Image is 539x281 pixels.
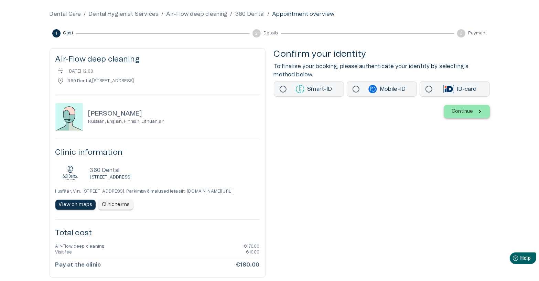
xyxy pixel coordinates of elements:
img: 360 Dental logo [63,166,78,180]
p: / [161,10,163,18]
h4: Confirm your identity [274,48,490,60]
p: Russian, English, Finnish, Lithuanian [88,119,164,125]
a: Dental Hygienist Services [88,10,159,18]
text: 1 [55,31,57,35]
p: 360 Dental [90,166,132,174]
p: Visit fee [55,249,72,255]
p: To finalise your booking, please authenticate your identity by selecting a method below. [274,62,490,79]
span: location_on [57,77,65,85]
span: Details [263,30,278,36]
p: Appointment overview [272,10,334,18]
img: smart-id login [296,85,304,93]
p: Continue [452,108,473,115]
button: Clinic terms [98,200,133,210]
h5: Total cost [55,228,260,238]
p: €10.00 [246,249,259,255]
p: 360 Dental , [STREET_ADDRESS] [68,78,134,84]
img: doctor [55,103,83,131]
button: View on maps [55,200,96,210]
p: [STREET_ADDRESS] [90,174,132,180]
span: Cost [63,30,74,36]
p: Smart-ID [290,85,338,93]
iframe: Help widget launcher [485,250,539,269]
a: 360 Dental [235,10,265,18]
span: Payment [468,30,487,36]
img: mobile-id login [368,85,377,93]
h6: Pay at the clinic [55,261,101,269]
p: €170.00 [244,244,259,249]
p: Air-Flow deep cleaning [55,244,105,249]
p: Clinic terms [102,201,130,208]
h6: €180.00 [236,261,259,269]
h5: Air-Flow deep cleaning [55,54,260,64]
p: / [230,10,233,18]
text: 3 [460,31,463,35]
p: Mobile-ID [363,85,411,93]
p: View on maps [59,201,93,208]
h5: Clinic information [55,148,260,158]
button: Continue [444,105,489,118]
img: id-card login [443,85,454,93]
text: 2 [256,31,258,35]
p: / [84,10,86,18]
p: [DATE] 12:00 [68,68,94,74]
p: / [267,10,269,18]
a: Dental Care [50,10,81,18]
span: event [57,67,65,75]
span: Ilusfäär, Viru [STREET_ADDRESS]. Parkimisvõimalused leia siit: [DOMAIN_NAME][URL] [55,189,233,193]
h6: [PERSON_NAME] [88,109,164,119]
p: ID-card [436,85,484,93]
a: Air-Flow deep cleaning [166,10,227,18]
